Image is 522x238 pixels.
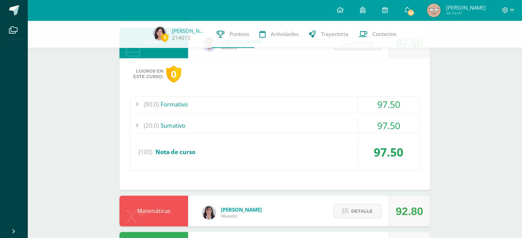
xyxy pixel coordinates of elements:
span: Maestro [221,213,262,219]
span: [PERSON_NAME] [446,4,485,11]
span: (20.0) [144,118,159,133]
img: 78f9c5fdbb028d837d9f8170ef0242ea.png [153,27,167,40]
span: Detalle [351,205,373,217]
span: [PERSON_NAME] [221,206,262,213]
span: Punteos [230,30,249,38]
a: 214013 [172,34,190,41]
div: 0 [166,65,181,83]
span: Trayectoria [321,30,348,38]
span: Mi Perfil [446,10,485,16]
span: Logros en este curso: [133,68,163,79]
div: Matemáticas [119,196,188,226]
div: 97.50 [358,139,419,165]
a: [PERSON_NAME] [172,27,206,34]
a: Punteos [211,21,254,48]
span: (80.0) [144,97,159,112]
a: Contactos [353,21,402,48]
span: 113 [407,9,415,16]
div: 92.80 [396,196,423,227]
a: Trayectoria [304,21,353,48]
div: 97.50 [358,97,419,112]
span: Actividades [271,30,299,38]
span: Contactos [372,30,396,38]
img: 11d0a4ab3c631824f792e502224ffe6b.png [202,206,216,220]
span: Nota de curso [155,148,195,156]
span: (100) [139,139,152,165]
div: Sumativo [130,118,419,133]
a: Actividades [254,21,304,48]
img: e3abb1ebbe6d3481a363f12c8e97d852.png [427,3,441,17]
div: Formativo [130,97,419,112]
div: 97.50 [358,118,419,133]
button: Detalle [334,204,382,218]
span: 5 [161,33,169,42]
